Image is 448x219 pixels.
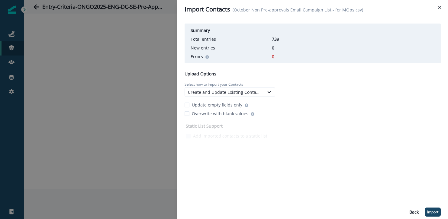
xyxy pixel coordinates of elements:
[435,2,444,12] button: Close
[192,102,242,108] p: Update empty fields only
[427,210,438,214] p: Import
[192,110,248,117] p: Overwrite with blank values
[191,53,203,60] p: Errors
[425,208,441,217] button: Import
[185,5,230,14] p: Import Contacts
[272,53,302,60] p: 0
[185,82,275,87] p: Select how to import your Contacts
[186,123,223,129] p: Static List Support
[193,133,267,139] p: Add Imported contacts to a static list
[272,45,302,51] p: 0
[185,71,216,77] p: Upload Options
[188,89,261,95] div: Create and Update Existing Contacts
[409,210,419,215] p: Back
[191,45,215,51] p: New entries
[272,36,302,42] p: 739
[191,36,216,42] p: Total entries
[406,208,422,217] button: Back
[233,7,363,13] p: (October Non Pre-approvals Email Campaign List - for MOps.csv)
[191,27,210,33] p: Summary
